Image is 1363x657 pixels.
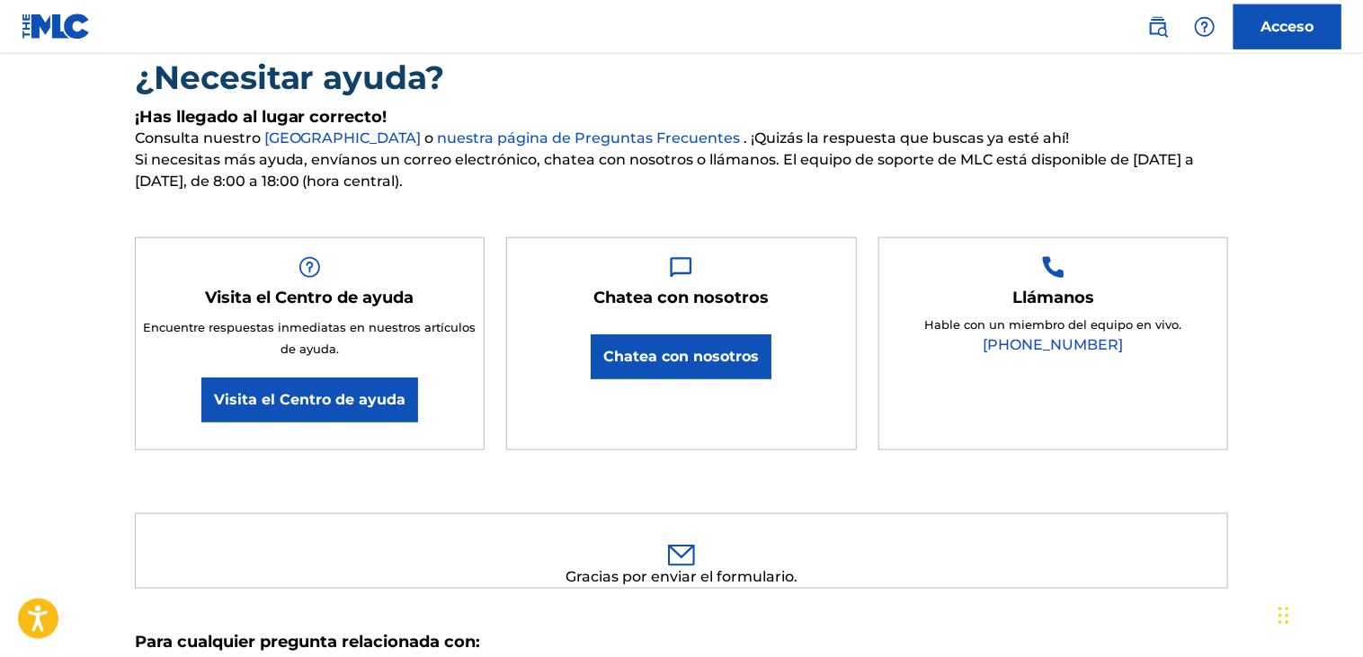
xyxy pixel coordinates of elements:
h5: Visita el Centro de ayuda [205,288,414,308]
div: Arrastrar [1278,589,1289,643]
img: help [1194,16,1216,38]
img: Help Box Image [298,256,321,279]
span: Encuentre respuestas inmediatas en nuestros artículos de ayuda. [143,320,476,356]
h5: Llámanos [1012,288,1094,308]
span: Si necesitas más ayuda, envíanos un correo electrónico, chatea con nosotros o llámanos. El equipo... [135,149,1229,192]
img: Help Box Image [670,256,692,279]
a: Public Search [1140,9,1176,45]
img: search [1147,16,1169,38]
a: nuestra página de Preguntas Frecuentes [438,129,744,146]
iframe: Chat Widget [1273,571,1363,657]
p: Hable con un miembro del equipo en vivo. [925,316,1182,334]
div: Gracias por enviar el formulario. [136,566,1228,588]
a: Acceso [1234,4,1341,49]
button: Chatea con nosotros [591,334,771,379]
img: 0ff00501b51b535a1dc6.svg [668,545,695,566]
a: Visita el Centro de ayuda [201,377,418,422]
img: MLC Logo [22,13,91,40]
img: Help Box Image [1042,256,1065,279]
h5: Chatea con nosotros [593,288,769,308]
h5: ¡Has llegado al lugar correcto! [135,107,1229,128]
span: Consulta nuestro o . ¡Quizás la respuesta que buscas ya esté ahí! [135,128,1229,149]
div: Widget de chat [1273,571,1363,657]
a: [PHONE_NUMBER] [984,336,1124,353]
h2: ¿Necesitar ayuda? [135,58,1229,98]
h5: Para cualquier pregunta relacionada con: [135,632,1229,653]
a: [GEOGRAPHIC_DATA] [264,129,425,146]
div: Help [1187,9,1223,45]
